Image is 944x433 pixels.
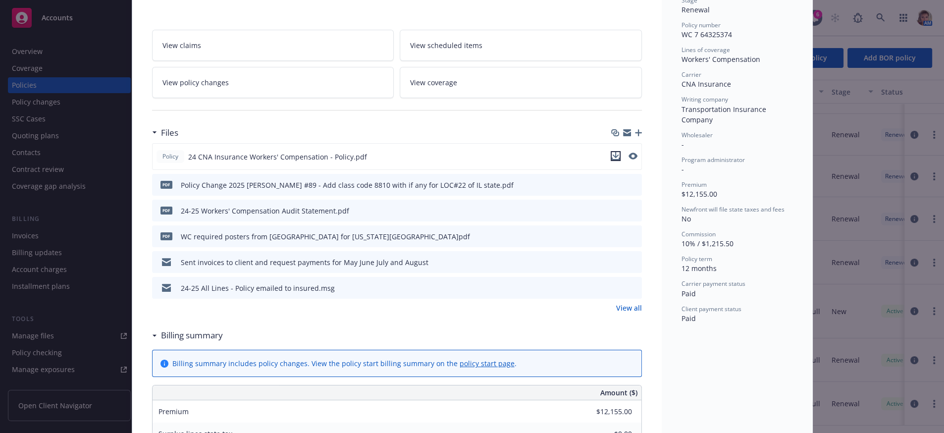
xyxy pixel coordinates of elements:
[613,231,621,242] button: download file
[682,156,745,164] span: Program administrator
[682,189,717,199] span: $12,155.00
[682,54,792,64] div: Workers' Compensation
[158,407,189,416] span: Premium
[682,239,734,248] span: 10% / $1,215.50
[611,151,621,161] button: download file
[682,255,712,263] span: Policy term
[629,180,638,190] button: preview file
[161,329,223,342] h3: Billing summary
[400,67,642,98] a: View coverage
[682,131,713,139] span: Wholesaler
[181,283,335,293] div: 24-25 All Lines - Policy emailed to insured.msg
[152,67,394,98] a: View policy changes
[613,206,621,216] button: download file
[682,5,710,14] span: Renewal
[682,314,696,323] span: Paid
[181,206,349,216] div: 24-25 Workers' Compensation Audit Statement.pdf
[613,180,621,190] button: download file
[181,257,428,268] div: Sent invoices to client and request payments for May June July and August
[682,164,684,174] span: -
[410,77,457,88] span: View coverage
[152,126,178,139] div: Files
[162,77,229,88] span: View policy changes
[160,207,172,214] span: pdf
[181,231,470,242] div: WC required posters from [GEOGRAPHIC_DATA] for [US_STATE][GEOGRAPHIC_DATA]pdf
[161,126,178,139] h3: Files
[600,387,637,398] span: Amount ($)
[682,21,721,29] span: Policy number
[460,359,515,368] a: policy start page
[613,283,621,293] button: download file
[682,105,768,124] span: Transportation Insurance Company
[682,264,717,273] span: 12 months
[181,180,514,190] div: Policy Change 2025 [PERSON_NAME] #89 - Add class code 8810 with if any for LOC#22 of IL state.pdf
[682,180,707,189] span: Premium
[172,358,517,369] div: Billing summary includes policy changes. View the policy start billing summary on the .
[629,151,637,162] button: preview file
[629,153,637,160] button: preview file
[682,279,745,288] span: Carrier payment status
[629,257,638,268] button: preview file
[682,46,730,54] span: Lines of coverage
[682,214,691,223] span: No
[629,283,638,293] button: preview file
[616,303,642,313] a: View all
[160,152,180,161] span: Policy
[188,152,367,162] span: 24 CNA Insurance Workers' Compensation - Policy.pdf
[682,30,732,39] span: WC 7 64325374
[682,79,731,89] span: CNA Insurance
[613,257,621,268] button: download file
[611,151,621,162] button: download file
[400,30,642,61] a: View scheduled items
[682,230,716,238] span: Commission
[152,30,394,61] a: View claims
[160,181,172,188] span: pdf
[152,329,223,342] div: Billing summary
[682,305,741,313] span: Client payment status
[574,404,638,419] input: 0.00
[410,40,482,51] span: View scheduled items
[682,140,684,149] span: -
[682,205,785,214] span: Newfront will file state taxes and fees
[682,70,701,79] span: Carrier
[629,231,638,242] button: preview file
[629,206,638,216] button: preview file
[682,95,728,104] span: Writing company
[162,40,201,51] span: View claims
[160,232,172,240] span: pdf
[682,289,696,298] span: Paid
